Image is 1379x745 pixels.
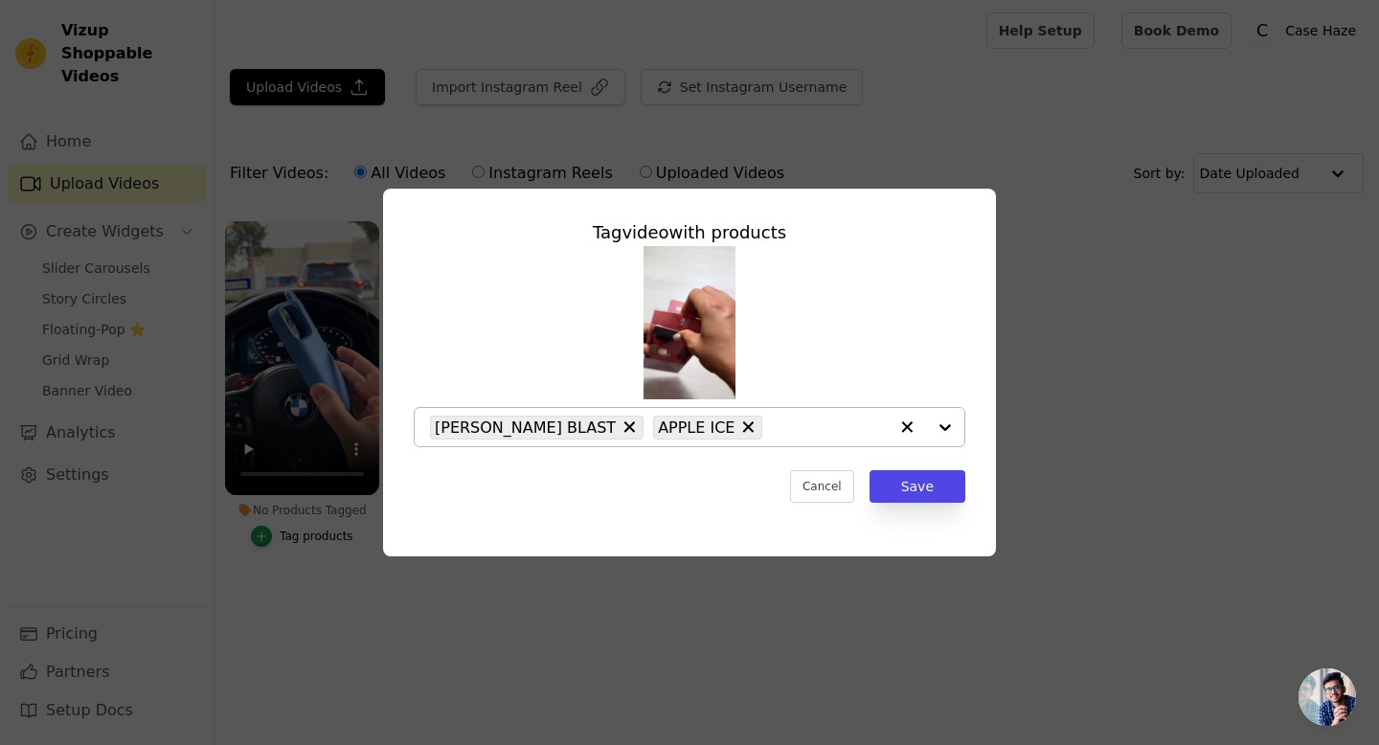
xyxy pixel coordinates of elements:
div: Tag video with products [414,219,965,246]
a: Ouvrir le chat [1299,668,1356,726]
span: [PERSON_NAME] BLAST [435,416,616,440]
button: Save [870,470,965,503]
span: APPLE ICE [658,416,735,440]
button: Cancel [790,470,854,503]
img: vizup-images-eb9d.png [644,246,735,399]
